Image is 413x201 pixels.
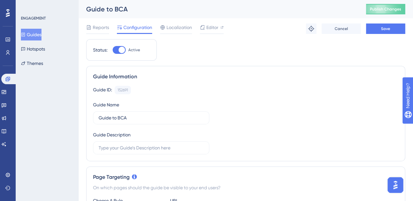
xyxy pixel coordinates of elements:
div: Status: [93,46,107,54]
span: Need Help? [15,2,41,9]
span: Editor [206,23,218,31]
span: Active [128,47,140,53]
button: Themes [21,57,43,69]
span: Configuration [123,23,152,31]
span: Publish Changes [370,7,401,12]
div: Guide Information [93,73,398,81]
iframe: UserGuiding AI Assistant Launcher [386,175,405,195]
span: Save [381,26,390,31]
input: Type your Guide’s Description here [99,144,204,151]
div: On which pages should the guide be visible to your end users? [93,184,398,192]
span: Reports [93,23,109,31]
button: Save [366,23,405,34]
div: Guide ID: [93,86,112,94]
div: Guide to BCA [86,5,350,14]
button: Guides [21,29,41,40]
div: Page Targeting [93,173,398,181]
div: Guide Name [93,101,119,109]
button: Hotspots [21,43,45,55]
button: Publish Changes [366,4,405,14]
input: Type your Guide’s Name here [99,114,204,121]
div: ENGAGEMENT [21,16,46,21]
span: Localization [167,23,192,31]
span: Cancel [335,26,348,31]
button: Cancel [322,23,361,34]
div: 152691 [118,87,128,93]
div: Guide Description [93,131,131,139]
